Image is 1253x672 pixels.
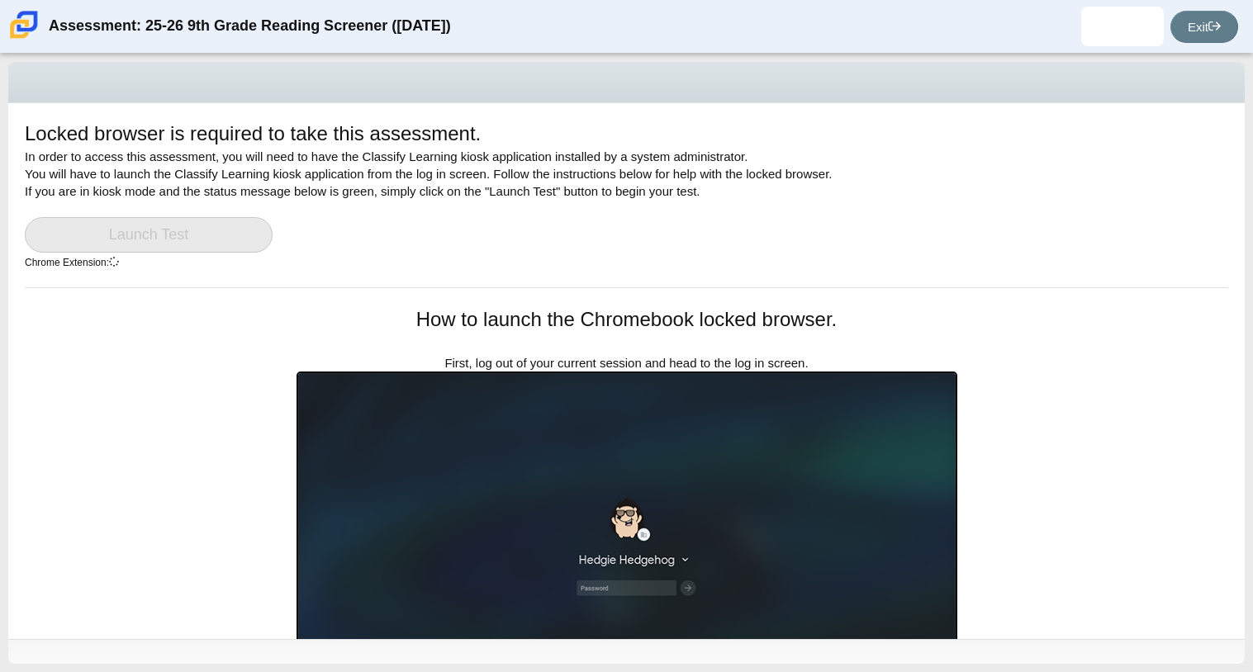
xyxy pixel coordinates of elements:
a: Exit [1170,11,1238,43]
div: Assessment: 25-26 9th Grade Reading Screener ([DATE]) [49,7,451,46]
div: In order to access this assessment, you will need to have the Classify Learning kiosk application... [25,120,1228,287]
a: Carmen School of Science & Technology [7,31,41,45]
small: Chrome Extension: [25,257,119,268]
img: lamiya.martin.sJjv8i [1109,13,1136,40]
img: Carmen School of Science & Technology [7,7,41,42]
a: Launch Test [25,217,273,253]
h1: Locked browser is required to take this assessment. [25,120,481,148]
h1: How to launch the Chromebook locked browser. [297,305,957,334]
